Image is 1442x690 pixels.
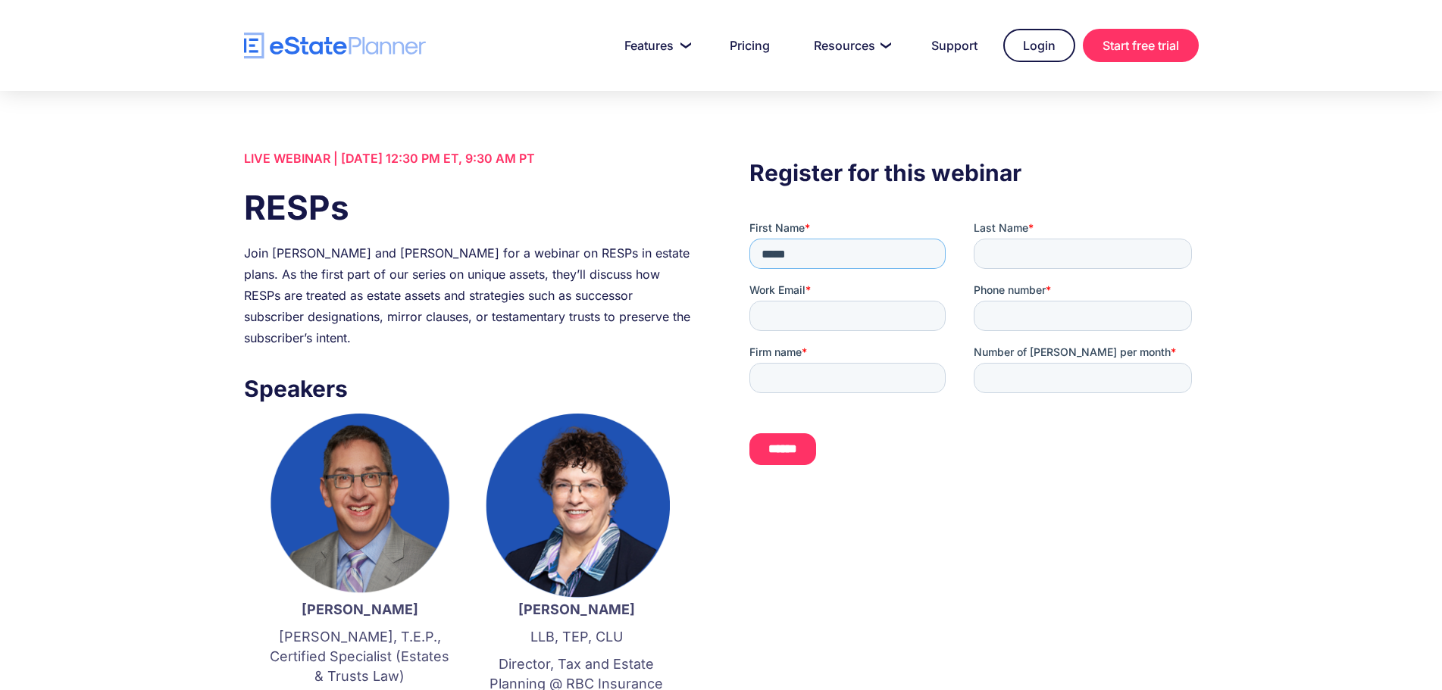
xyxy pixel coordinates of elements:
[483,627,670,647] p: LLB, TEP, CLU
[796,30,906,61] a: Resources
[244,184,693,231] h1: RESPs
[267,627,453,686] p: [PERSON_NAME], T.E.P., Certified Specialist (Estates & Trusts Law)
[518,601,635,617] strong: [PERSON_NAME]
[302,601,418,617] strong: [PERSON_NAME]
[244,242,693,348] div: Join [PERSON_NAME] and [PERSON_NAME] for a webinar on RESPs in estate plans. As the first part of...
[244,148,693,169] div: LIVE WEBINAR | [DATE] 12:30 PM ET, 9:30 AM PT
[244,33,426,59] a: home
[606,30,704,61] a: Features
[712,30,788,61] a: Pricing
[1003,29,1075,62] a: Login
[749,220,1198,492] iframe: Form 0
[1083,29,1199,62] a: Start free trial
[244,371,693,406] h3: Speakers
[913,30,996,61] a: Support
[749,155,1198,190] h3: Register for this webinar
